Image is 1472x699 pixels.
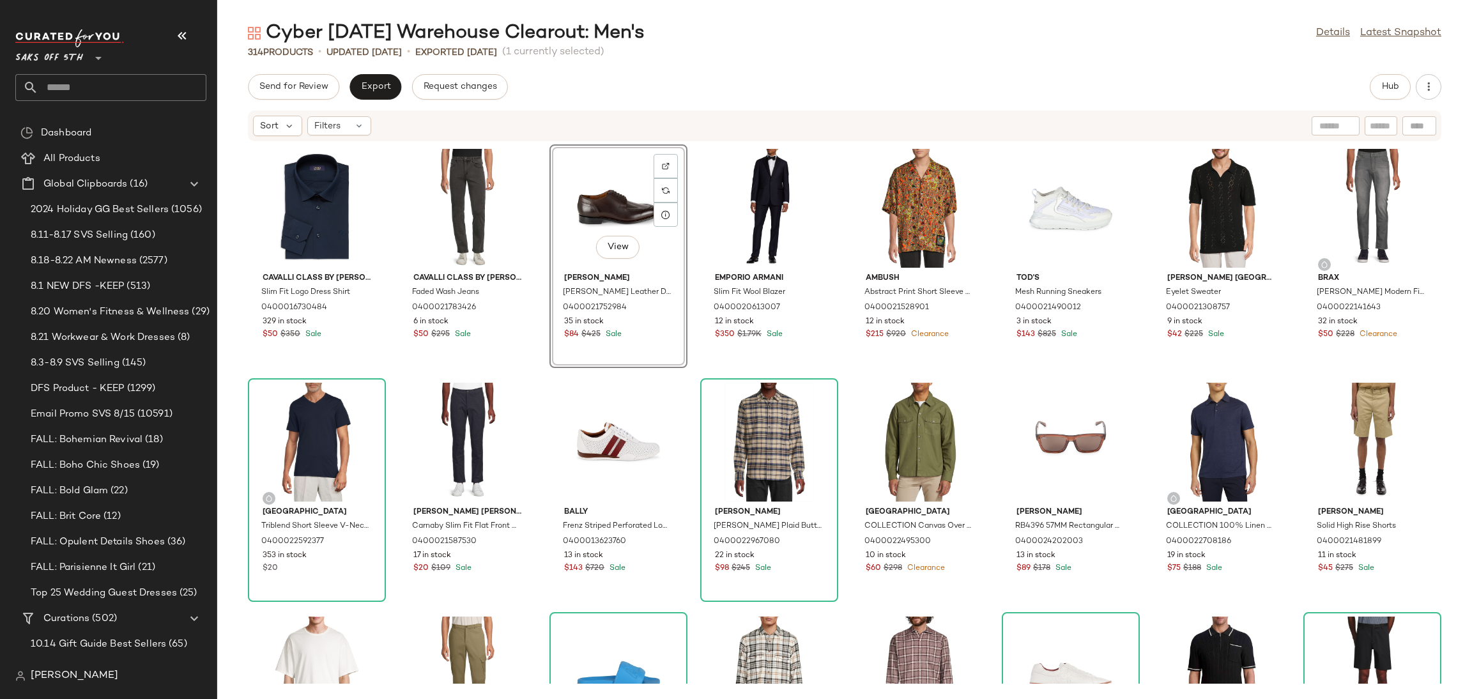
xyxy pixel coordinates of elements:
img: 0400022141643_LIGHTGREY [1308,149,1437,268]
span: (160) [128,228,155,243]
span: 0400013623760 [563,536,626,548]
span: 0400021783426 [412,302,476,314]
span: 13 in stock [564,550,603,562]
img: svg%3e [662,162,670,170]
img: svg%3e [1321,261,1328,268]
img: 0400021481899_KHAKI [1308,383,1437,502]
span: $42 [1167,329,1182,341]
img: 0400013623760 [554,383,683,502]
span: (18) [142,433,163,447]
span: (21) [135,560,155,575]
span: [PERSON_NAME] [1016,507,1125,518]
span: $20 [263,563,278,574]
img: 0400020613007_SOLIDBLUE [705,149,834,268]
div: Products [248,46,313,59]
span: Top 25 Wedding Guest Dresses [31,586,177,601]
span: (25) [177,586,197,601]
img: svg%3e [265,495,273,502]
img: 0400021783426_DARKGREY [403,149,532,268]
span: [PERSON_NAME] [715,507,824,518]
span: $143 [1016,329,1035,341]
span: Slim Fit Logo Dress Shirt [261,287,350,298]
span: 10 in stock [866,550,906,562]
span: (10591) [135,407,172,422]
span: RB4396 57MM Rectangular Sunglasses [1015,521,1124,532]
span: Sale [1059,330,1077,339]
span: Eyelet Sweater [1166,287,1221,298]
span: • [318,45,321,60]
span: Sort [260,119,279,133]
span: (513) [124,279,150,294]
span: (22) [108,484,128,498]
span: $298 [884,563,902,574]
span: 13 in stock [1016,550,1055,562]
span: $350 [280,329,300,341]
p: Exported [DATE] [415,46,497,59]
img: 0400024202003_BROWN [1006,383,1135,502]
img: 0400016730484_NAVY [252,149,381,268]
span: 0400021587530 [412,536,477,548]
span: (36) [165,535,186,549]
span: [PERSON_NAME] Leather Derby Shoes [563,287,671,298]
span: Dashboard [41,126,91,141]
span: FALL: Brit Core [31,509,101,524]
span: (16) [127,177,148,192]
span: Clearance [908,330,949,339]
span: [PERSON_NAME] [PERSON_NAME] [413,507,522,518]
span: (61) [159,663,180,677]
a: Details [1316,26,1350,41]
span: Ambush [866,273,974,284]
span: Cavalli Class by [PERSON_NAME] [413,273,522,284]
p: updated [DATE] [326,46,402,59]
span: Sale [607,564,625,572]
span: $75 [1167,563,1181,574]
img: 0400022592377_COASTALNAVY [252,383,381,502]
span: 2024 Holiday GG Best Sellers [31,203,169,217]
span: [PERSON_NAME] Modern Fit Jeans [1317,287,1425,298]
span: Export [360,82,390,92]
span: $98 [715,563,729,574]
span: (29) [189,305,210,319]
span: Sale [753,564,771,572]
span: [GEOGRAPHIC_DATA] [866,507,974,518]
span: 22 in stock [715,550,755,562]
span: $920 [886,329,906,341]
span: $45 [1318,563,1333,574]
span: 314 [248,48,263,58]
img: svg%3e [1170,495,1177,502]
div: Cyber [DATE] Warehouse Clearout: Men's [248,20,645,46]
span: FALL: Opulent Details Shoes [31,535,165,549]
span: Bally [564,507,673,518]
span: 0400021752984 [563,302,627,314]
img: cfy_white_logo.C9jOOHJF.svg [15,29,124,47]
img: 0400021587530_NAVY [403,383,532,502]
span: 0400022141643 [1317,302,1381,314]
img: svg%3e [15,671,26,681]
span: Send for Review [259,82,328,92]
span: $275 [1335,563,1353,574]
span: View [607,242,629,252]
span: 0400024202003 [1015,536,1083,548]
span: $1.79K [737,329,762,341]
span: 12 in stock [866,316,905,328]
span: 19 in stock [1167,550,1206,562]
span: $60 [866,563,881,574]
span: (65) [166,637,187,652]
span: Brax [1318,273,1427,284]
span: Emporio Armani [715,273,824,284]
button: Send for Review [248,74,339,100]
span: Sale [1356,564,1374,572]
span: $215 [866,329,884,341]
span: 0400022495300 [864,536,931,548]
span: 10.21 gift guide best sellers [31,663,159,677]
span: $350 [715,329,735,341]
span: Filters [314,119,341,133]
span: [GEOGRAPHIC_DATA] [263,507,371,518]
span: (502) [89,611,117,626]
span: Sale [1204,564,1222,572]
span: Frenz Striped Perforated Low Top Sneakers [563,521,671,532]
span: FALL: Bold Glam [31,484,108,498]
span: 0400022967080 [714,536,780,548]
span: Sale [1053,564,1071,572]
span: $20 [413,563,429,574]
